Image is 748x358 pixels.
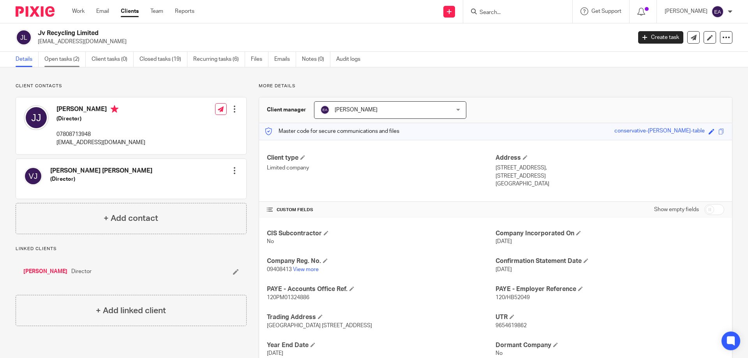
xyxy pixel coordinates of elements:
[38,29,509,37] h2: Jv Recycling Limited
[293,267,319,272] a: View more
[496,323,527,328] span: 9654619862
[139,52,187,67] a: Closed tasks (19)
[479,9,549,16] input: Search
[665,7,707,15] p: [PERSON_NAME]
[496,229,724,238] h4: Company Incorporated On
[92,52,134,67] a: Client tasks (0)
[274,52,296,67] a: Emails
[44,52,86,67] a: Open tasks (2)
[175,7,194,15] a: Reports
[336,52,366,67] a: Audit logs
[267,285,496,293] h4: PAYE - Accounts Office Ref.
[259,83,732,89] p: More details
[496,295,530,300] span: 120/HB52049
[193,52,245,67] a: Recurring tasks (6)
[111,105,118,113] i: Primary
[302,52,330,67] a: Notes (0)
[496,172,724,180] p: [STREET_ADDRESS]
[638,31,683,44] a: Create task
[267,267,292,272] span: 09408413
[496,285,724,293] h4: PAYE - Employer Reference
[150,7,163,15] a: Team
[496,257,724,265] h4: Confirmation Statement Date
[56,139,145,146] p: [EMAIL_ADDRESS][DOMAIN_NAME]
[121,7,139,15] a: Clients
[267,341,496,349] h4: Year End Date
[24,105,49,130] img: svg%3E
[56,131,145,138] p: 07808713948
[267,154,496,162] h4: Client type
[16,29,32,46] img: svg%3E
[320,105,330,115] img: svg%3E
[71,268,92,275] span: Director
[56,115,145,123] h5: (Director)
[496,341,724,349] h4: Dormant Company
[267,239,274,244] span: No
[335,107,378,113] span: [PERSON_NAME]
[496,180,724,188] p: [GEOGRAPHIC_DATA]
[16,52,39,67] a: Details
[496,351,503,356] span: No
[251,52,268,67] a: Files
[496,164,724,172] p: [STREET_ADDRESS],
[16,246,247,252] p: Linked clients
[56,105,145,115] h4: [PERSON_NAME]
[72,7,85,15] a: Work
[267,207,496,213] h4: CUSTOM FIELDS
[496,313,724,321] h4: UTR
[496,267,512,272] span: [DATE]
[267,164,496,172] p: Limited company
[38,38,626,46] p: [EMAIL_ADDRESS][DOMAIN_NAME]
[654,206,699,213] label: Show empty fields
[267,323,372,328] span: [GEOGRAPHIC_DATA] [STREET_ADDRESS]
[24,167,42,185] img: svg%3E
[96,305,166,317] h4: + Add linked client
[711,5,724,18] img: svg%3E
[23,268,67,275] a: [PERSON_NAME]
[614,127,705,136] div: conservative-[PERSON_NAME]-table
[496,239,512,244] span: [DATE]
[50,167,152,175] h4: [PERSON_NAME] [PERSON_NAME]
[104,212,158,224] h4: + Add contact
[267,106,306,114] h3: Client manager
[267,257,496,265] h4: Company Reg. No.
[267,229,496,238] h4: CIS Subcontractor
[96,7,109,15] a: Email
[267,351,283,356] span: [DATE]
[267,313,496,321] h4: Trading Address
[16,83,247,89] p: Client contacts
[265,127,399,135] p: Master code for secure communications and files
[16,6,55,17] img: Pixie
[50,175,152,183] h5: (Director)
[591,9,621,14] span: Get Support
[267,295,309,300] span: 120PM01324886
[496,154,724,162] h4: Address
